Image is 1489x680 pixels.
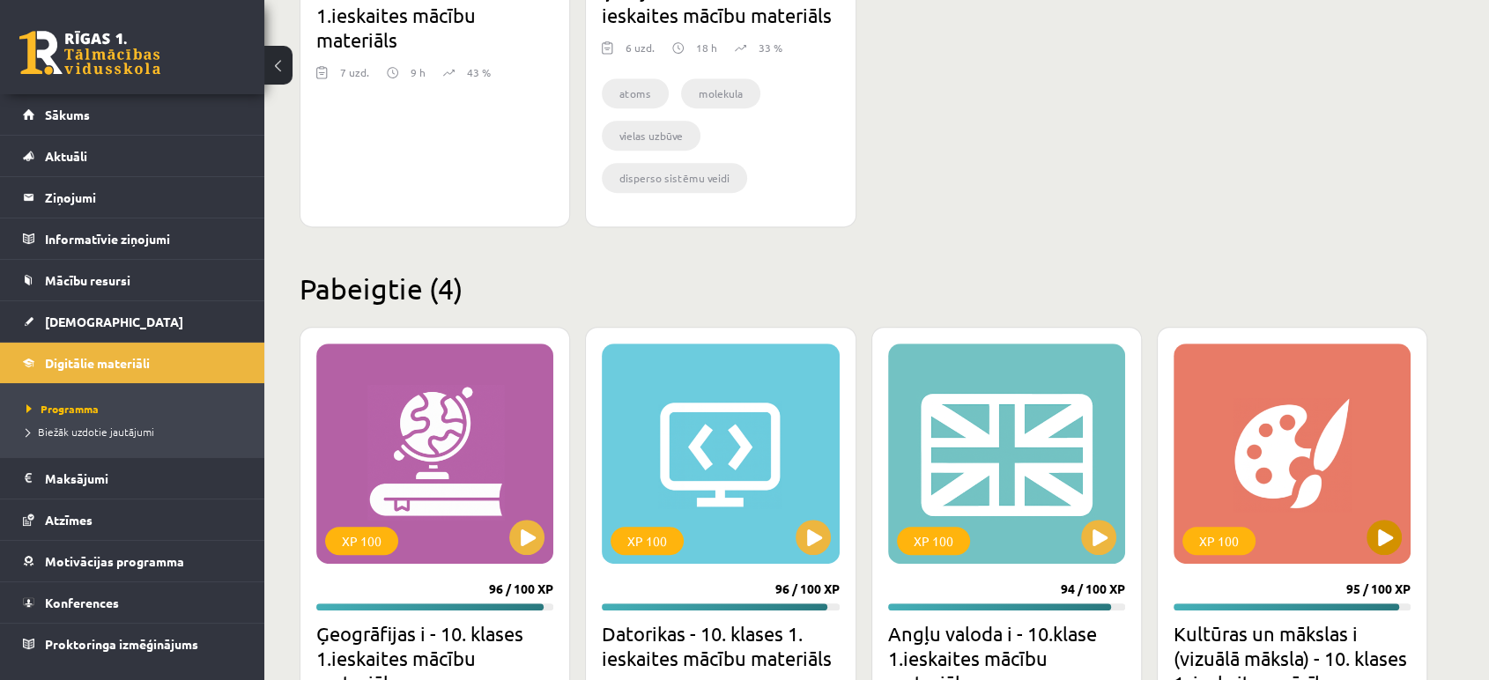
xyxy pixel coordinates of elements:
[602,121,700,151] li: vielas uzbūve
[325,527,398,555] div: XP 100
[45,177,242,218] legend: Ziņojumi
[467,64,491,80] p: 43 %
[45,314,183,329] span: [DEMOGRAPHIC_DATA]
[411,64,426,80] p: 9 h
[602,621,839,670] h2: Datorikas - 10. klases 1. ieskaites mācību materiāls
[23,499,242,540] a: Atzīmes
[45,553,184,569] span: Motivācijas programma
[45,458,242,499] legend: Maksājumi
[45,636,198,652] span: Proktoringa izmēģinājums
[696,40,717,55] p: 18 h
[23,260,242,300] a: Mācību resursi
[300,271,1427,306] h2: Pabeigtie (4)
[23,94,242,135] a: Sākums
[340,64,369,91] div: 7 uzd.
[602,163,747,193] li: disperso sistēmu veidi
[23,218,242,259] a: Informatīvie ziņojumi
[45,355,150,371] span: Digitālie materiāli
[26,425,154,439] span: Biežāk uzdotie jautājumi
[45,148,87,164] span: Aktuāli
[23,136,242,176] a: Aktuāli
[45,595,119,610] span: Konferences
[23,541,242,581] a: Motivācijas programma
[23,582,242,623] a: Konferences
[45,272,130,288] span: Mācību resursi
[23,177,242,218] a: Ziņojumi
[19,31,160,75] a: Rīgas 1. Tālmācības vidusskola
[1182,527,1256,555] div: XP 100
[681,78,760,108] li: molekula
[23,301,242,342] a: [DEMOGRAPHIC_DATA]
[23,624,242,664] a: Proktoringa izmēģinājums
[23,343,242,383] a: Digitālie materiāli
[45,512,93,528] span: Atzīmes
[23,458,242,499] a: Maksājumi
[897,527,970,555] div: XP 100
[45,107,90,122] span: Sākums
[602,78,669,108] li: atoms
[26,424,247,440] a: Biežāk uzdotie jautājumi
[626,40,655,66] div: 6 uzd.
[45,218,242,259] legend: Informatīvie ziņojumi
[26,402,99,416] span: Programma
[26,401,247,417] a: Programma
[759,40,782,55] p: 33 %
[611,527,684,555] div: XP 100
